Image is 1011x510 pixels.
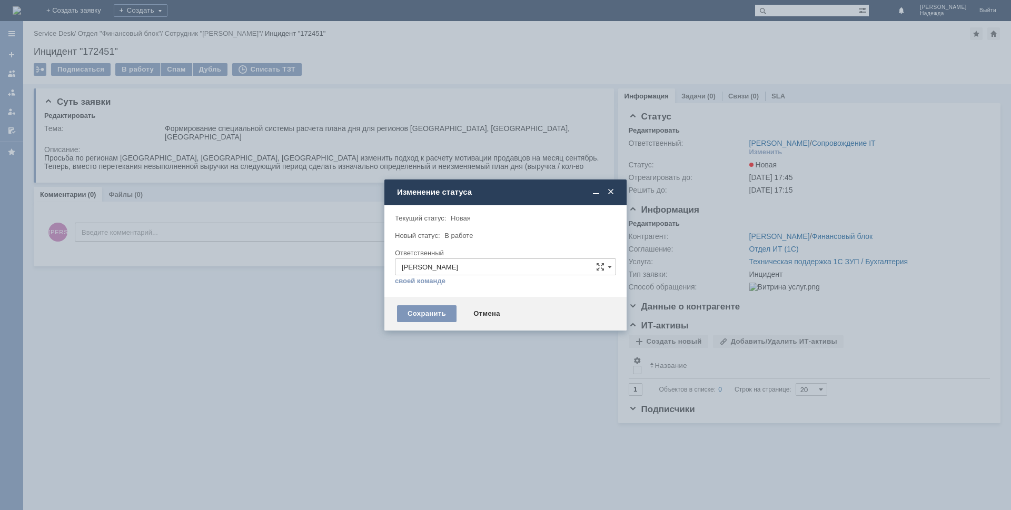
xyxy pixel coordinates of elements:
div: Ответственный [395,249,614,256]
label: Новый статус: [395,232,440,239]
a: своей команде [395,277,445,285]
span: Сложная форма [596,263,604,271]
div: Изменение статуса [397,187,616,197]
span: Закрыть [606,187,616,197]
span: В работе [444,232,473,239]
span: Свернуть (Ctrl + M) [591,187,601,197]
span: Новая [451,214,471,222]
label: Текущий статус: [395,214,446,222]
